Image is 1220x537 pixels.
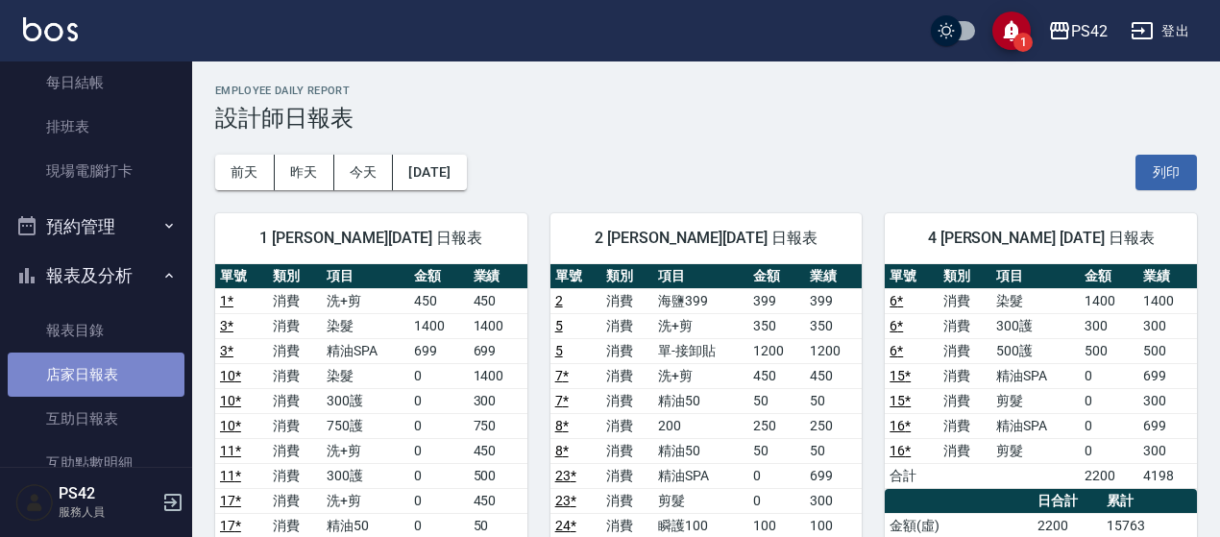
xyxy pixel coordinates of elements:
td: 699 [409,338,468,363]
h3: 設計師日報表 [215,105,1197,132]
td: 消費 [939,313,991,338]
table: a dense table [885,264,1197,489]
span: 2 [PERSON_NAME][DATE] 日報表 [573,229,840,248]
td: 消費 [268,438,321,463]
td: 450 [469,488,527,513]
td: 1400 [1080,288,1138,313]
th: 金額 [409,264,468,289]
td: 1400 [409,313,468,338]
button: 報表及分析 [8,251,184,301]
td: 精油SPA [653,463,748,488]
a: 5 [555,343,563,358]
td: 699 [469,338,527,363]
td: 消費 [268,288,321,313]
span: 1 [1013,33,1033,52]
th: 業績 [1138,264,1197,289]
td: 消費 [939,438,991,463]
td: 消費 [939,338,991,363]
td: 0 [748,488,805,513]
td: 消費 [601,388,653,413]
td: 染髮 [322,313,410,338]
a: 店家日報表 [8,353,184,397]
td: 消費 [268,313,321,338]
td: 洗+剪 [322,438,410,463]
td: 合計 [885,463,938,488]
th: 類別 [939,264,991,289]
td: 0 [1080,413,1138,438]
td: 1400 [1138,288,1197,313]
td: 500 [1080,338,1138,363]
td: 50 [805,388,862,413]
th: 金額 [1080,264,1138,289]
td: 500護 [991,338,1080,363]
span: 1 [PERSON_NAME][DATE] 日報表 [238,229,504,248]
td: 洗+剪 [653,363,748,388]
td: 消費 [601,488,653,513]
td: 300 [469,388,527,413]
td: 450 [805,363,862,388]
td: 50 [748,438,805,463]
td: 剪髮 [653,488,748,513]
td: 消費 [268,413,321,438]
td: 450 [469,288,527,313]
th: 單號 [215,264,268,289]
th: 金額 [748,264,805,289]
td: 500 [1138,338,1197,363]
td: 399 [748,288,805,313]
td: 0 [409,438,468,463]
td: 洗+剪 [322,488,410,513]
th: 項目 [653,264,748,289]
td: 0 [1080,363,1138,388]
td: 50 [748,388,805,413]
td: 399 [805,288,862,313]
td: 300護 [991,313,1080,338]
td: 精油50 [653,388,748,413]
img: Logo [23,17,78,41]
td: 0 [409,488,468,513]
td: 250 [748,413,805,438]
td: 洗+剪 [322,288,410,313]
td: 699 [805,463,862,488]
td: 450 [469,438,527,463]
td: 0 [409,363,468,388]
td: 消費 [268,338,321,363]
td: 0 [748,463,805,488]
td: 消費 [601,338,653,363]
a: 排班表 [8,105,184,149]
td: 300 [1138,438,1197,463]
th: 類別 [268,264,321,289]
td: 0 [409,463,468,488]
td: 消費 [601,313,653,338]
td: 1200 [748,338,805,363]
td: 200 [653,413,748,438]
button: 登出 [1123,13,1197,49]
td: 消費 [601,438,653,463]
td: 染髮 [322,363,410,388]
a: 互助點數明細 [8,441,184,485]
td: 精油50 [653,438,748,463]
td: 單-接卸貼 [653,338,748,363]
button: 列印 [1135,155,1197,190]
a: 現場電腦打卡 [8,149,184,193]
th: 單號 [550,264,602,289]
a: 每日結帳 [8,61,184,105]
button: 預約管理 [8,202,184,252]
td: 染髮 [991,288,1080,313]
td: 消費 [601,413,653,438]
td: 300護 [322,388,410,413]
th: 單號 [885,264,938,289]
a: 5 [555,318,563,333]
td: 699 [1138,413,1197,438]
td: 洗+剪 [653,313,748,338]
td: 750護 [322,413,410,438]
div: PS42 [1071,19,1108,43]
td: 750 [469,413,527,438]
button: 昨天 [275,155,334,190]
td: 消費 [939,413,991,438]
td: 剪髮 [991,388,1080,413]
td: 精油SPA [322,338,410,363]
a: 互助日報表 [8,397,184,441]
td: 消費 [268,388,321,413]
td: 消費 [939,363,991,388]
td: 250 [805,413,862,438]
